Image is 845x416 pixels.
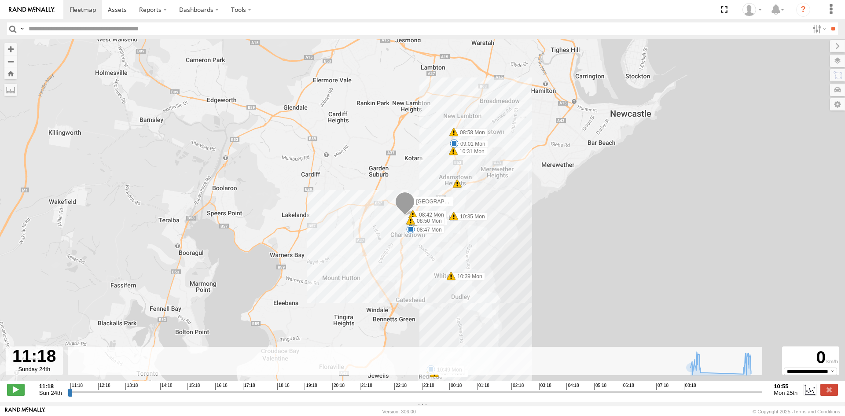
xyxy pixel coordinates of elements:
span: 20:18 [332,383,345,390]
a: Visit our Website [5,407,45,416]
span: Sun 24th Aug 2025 [39,390,62,396]
span: 01:18 [477,383,489,390]
label: 09:01 Mon [454,140,488,148]
button: Zoom in [4,43,17,55]
span: 02:18 [511,383,524,390]
label: 08:58 Mon [454,129,488,136]
strong: 11:18 [39,383,62,390]
span: 19:18 [305,383,317,390]
label: 10:35 Mon [454,213,488,221]
span: [GEOGRAPHIC_DATA] | EIL71J | [PERSON_NAME] [416,199,540,205]
a: Terms and Conditions [794,409,840,414]
span: 22:18 [394,383,407,390]
span: 12:18 [98,383,110,390]
span: 21:18 [360,383,372,390]
button: Zoom Home [4,67,17,79]
button: Zoom out [4,55,17,67]
span: 13:18 [125,383,138,390]
label: Close [820,384,838,395]
span: 11:18 [70,383,83,390]
img: rand-logo.svg [9,7,55,13]
span: 06:18 [622,383,634,390]
label: 08:50 Mon [411,217,445,225]
i: ? [796,3,810,17]
label: Measure [4,84,17,96]
span: 03:18 [539,383,551,390]
span: 14:18 [160,383,173,390]
label: 10:39 Mon [451,272,485,280]
label: 08:42 Mon [413,211,447,219]
span: 08:18 [684,383,696,390]
span: 00:18 [449,383,462,390]
label: 10:44 Mon [434,369,468,377]
div: © Copyright 2025 - [753,409,840,414]
span: 16:18 [215,383,228,390]
div: 0 [783,348,838,368]
span: 04:18 [566,383,579,390]
label: Map Settings [830,98,845,110]
span: 23:18 [422,383,434,390]
span: 07:18 [656,383,669,390]
div: Version: 306.00 [382,409,416,414]
span: 17:18 [243,383,255,390]
label: Search Query [18,22,26,35]
label: Search Filter Options [809,22,828,35]
div: Charlotte Salt [739,3,765,16]
span: 15:18 [187,383,200,390]
label: 08:47 Mon [411,226,445,234]
label: 10:31 Mon [453,147,487,155]
div: 5 [453,179,462,188]
span: 18:18 [277,383,290,390]
label: Play/Stop [7,384,25,395]
strong: 10:55 [774,383,797,390]
span: Mon 25th Aug 2025 [774,390,797,396]
span: 05:18 [594,383,606,390]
